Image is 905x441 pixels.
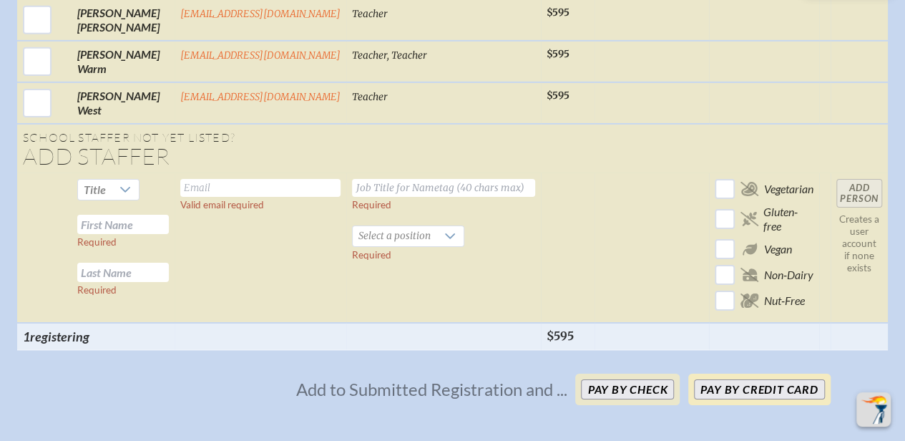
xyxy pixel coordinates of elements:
[352,249,391,261] label: Required
[353,226,436,246] span: Select a position
[84,183,106,196] span: Title
[694,379,824,399] button: Pay by Credit Card
[352,8,388,20] span: Teacher
[581,379,674,399] button: Pay by Check
[352,199,391,210] label: Required
[836,213,882,274] p: Creates a user account if none exists
[547,89,569,102] span: $595
[764,268,813,282] span: Non-Dairy
[77,215,169,234] input: First Name
[764,294,805,308] span: Nut-Free
[547,6,569,19] span: $595
[180,49,341,62] a: [EMAIL_ADDRESS][DOMAIN_NAME]
[72,82,175,124] td: [PERSON_NAME] West
[859,395,888,424] img: To the top
[856,392,891,427] button: Scroll Top
[764,242,792,256] span: Vegan
[180,91,341,103] a: [EMAIL_ADDRESS][DOMAIN_NAME]
[352,49,427,62] span: Teacher, Teacher
[763,205,813,233] span: Gluten-free
[17,323,175,350] th: 1
[180,8,341,20] a: [EMAIL_ADDRESS][DOMAIN_NAME]
[77,284,117,296] label: Required
[352,91,388,103] span: Teacher
[295,379,567,400] p: Add to Submitted Registration and ...
[180,199,264,210] label: Valid email required
[77,236,117,248] label: Required
[541,323,595,350] th: $595
[352,179,535,197] input: Job Title for Nametag (40 chars max)
[764,182,813,196] span: Vegetarian
[78,180,112,200] span: Title
[72,41,175,82] td: [PERSON_NAME] Warm
[30,329,89,344] span: registering
[77,263,169,282] input: Last Name
[547,48,569,60] span: $595
[180,179,341,197] input: Email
